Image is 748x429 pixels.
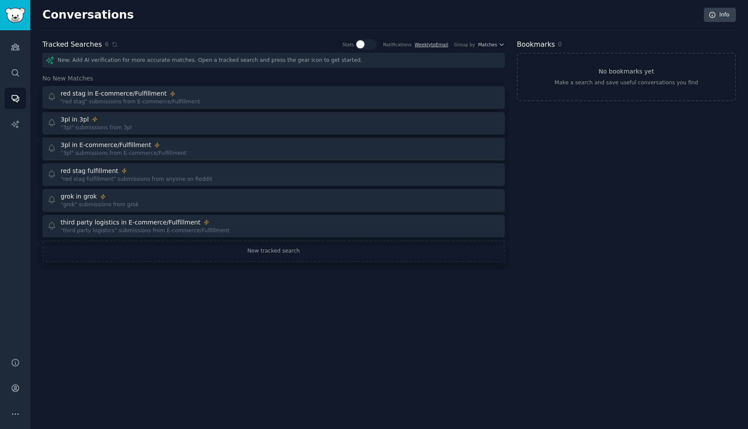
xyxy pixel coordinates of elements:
span: 0 [558,41,562,48]
a: third party logistics in E-commerce/Fulfillment"third party logistics" submissions from E-commerc... [42,215,505,238]
h2: Bookmarks [517,39,555,50]
div: "3pl" submissions from 3pl [61,124,132,132]
div: red stag in E-commerce/Fulfillment [61,89,167,98]
a: No bookmarks yetMake a search and save useful conversations you find [517,53,736,101]
button: Matches [478,42,505,48]
a: 3pl in 3pl"3pl" submissions from 3pl [42,112,505,135]
div: Notifications [383,42,412,48]
div: "grok" submissions from grok [61,201,139,209]
span: 6 [105,40,109,49]
div: Make a search and save useful conversations you find [555,79,698,87]
div: "third party logistics" submissions from E-commerce/Fulfillment [61,227,229,235]
div: 3pl in E-commerce/Fulfillment [61,141,151,150]
div: red stag fulfillment [61,166,118,176]
h2: Tracked Searches [42,39,102,50]
div: "3pl" submissions from E-commerce/Fulfillment [61,150,187,157]
a: red stag in E-commerce/Fulfillment"red stag" submissions from E-commerce/Fulfillment [42,86,505,109]
div: New: Add AI verification for more accurate matches. Open a tracked search and press the gear icon... [42,53,505,68]
a: 3pl in E-commerce/Fulfillment"3pl" submissions from E-commerce/Fulfillment [42,138,505,160]
h3: No bookmarks yet [599,67,654,76]
span: Matches [478,42,497,48]
a: Info [704,8,736,22]
h2: Conversations [42,8,134,22]
div: "red stag" submissions from E-commerce/Fulfillment [61,98,200,106]
div: 3pl in 3pl [61,115,89,124]
div: grok in grok [61,192,97,201]
a: red stag fulfillment"red stag fulfillment" submissions from anyone on Reddit [42,163,505,186]
div: "red stag fulfillment" submissions from anyone on Reddit [61,176,213,183]
a: WeeklytoEmail [415,42,448,47]
a: grok in grok"grok" submissions from grok [42,189,505,212]
a: New tracked search [42,240,505,262]
div: Stats [342,42,354,48]
div: third party logistics in E-commerce/Fulfillment [61,218,200,227]
div: Group by [454,42,475,48]
span: No New Matches [42,74,93,83]
img: GummySearch logo [5,8,25,23]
